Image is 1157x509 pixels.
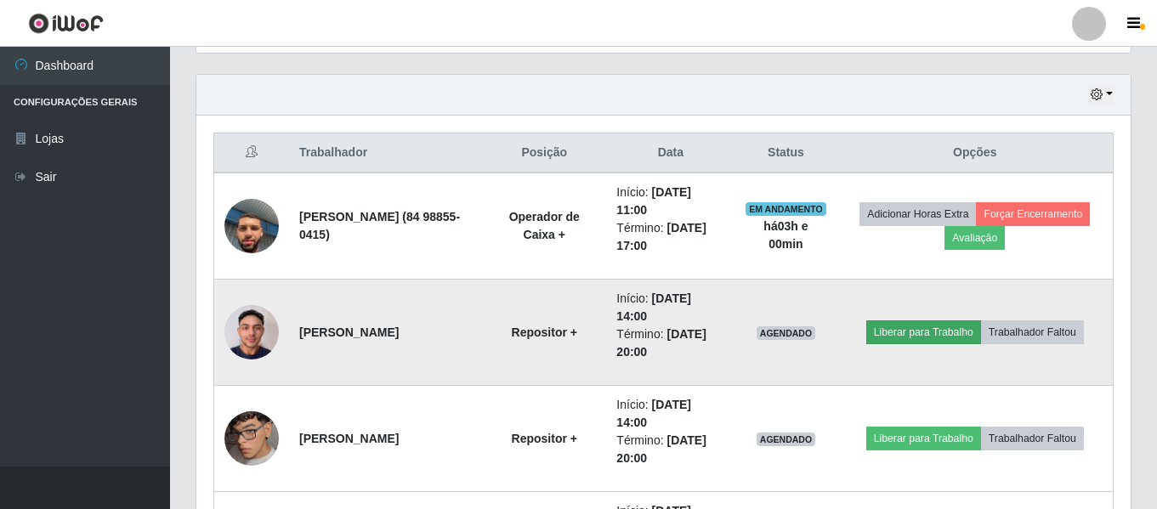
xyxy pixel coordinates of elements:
[299,210,460,241] strong: [PERSON_NAME] (84 98855-0415)
[616,398,691,429] time: [DATE] 14:00
[734,133,837,173] th: Status
[757,433,816,446] span: AGENDADO
[616,291,691,323] time: [DATE] 14:00
[616,432,724,467] li: Término:
[512,432,577,445] strong: Repositor +
[606,133,734,173] th: Data
[224,296,279,368] img: 1754834692100.jpeg
[616,219,724,255] li: Término:
[859,202,976,226] button: Adicionar Horas Extra
[746,202,826,216] span: EM ANDAMENTO
[299,432,399,445] strong: [PERSON_NAME]
[289,133,482,173] th: Trabalhador
[976,202,1090,226] button: Forçar Encerramento
[224,390,279,487] img: 1750962994048.jpeg
[616,396,724,432] li: Início:
[509,210,580,241] strong: Operador de Caixa +
[616,290,724,325] li: Início:
[757,326,816,340] span: AGENDADO
[763,219,808,251] strong: há 03 h e 00 min
[616,325,724,361] li: Término:
[299,325,399,339] strong: [PERSON_NAME]
[616,185,691,217] time: [DATE] 11:00
[616,184,724,219] li: Início:
[224,178,279,274] img: 1752607957253.jpeg
[944,226,1005,250] button: Avaliação
[981,320,1084,344] button: Trabalhador Faltou
[837,133,1114,173] th: Opções
[981,427,1084,450] button: Trabalhador Faltou
[866,427,981,450] button: Liberar para Trabalho
[28,13,104,34] img: CoreUI Logo
[512,325,577,339] strong: Repositor +
[866,320,981,344] button: Liberar para Trabalho
[482,133,606,173] th: Posição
